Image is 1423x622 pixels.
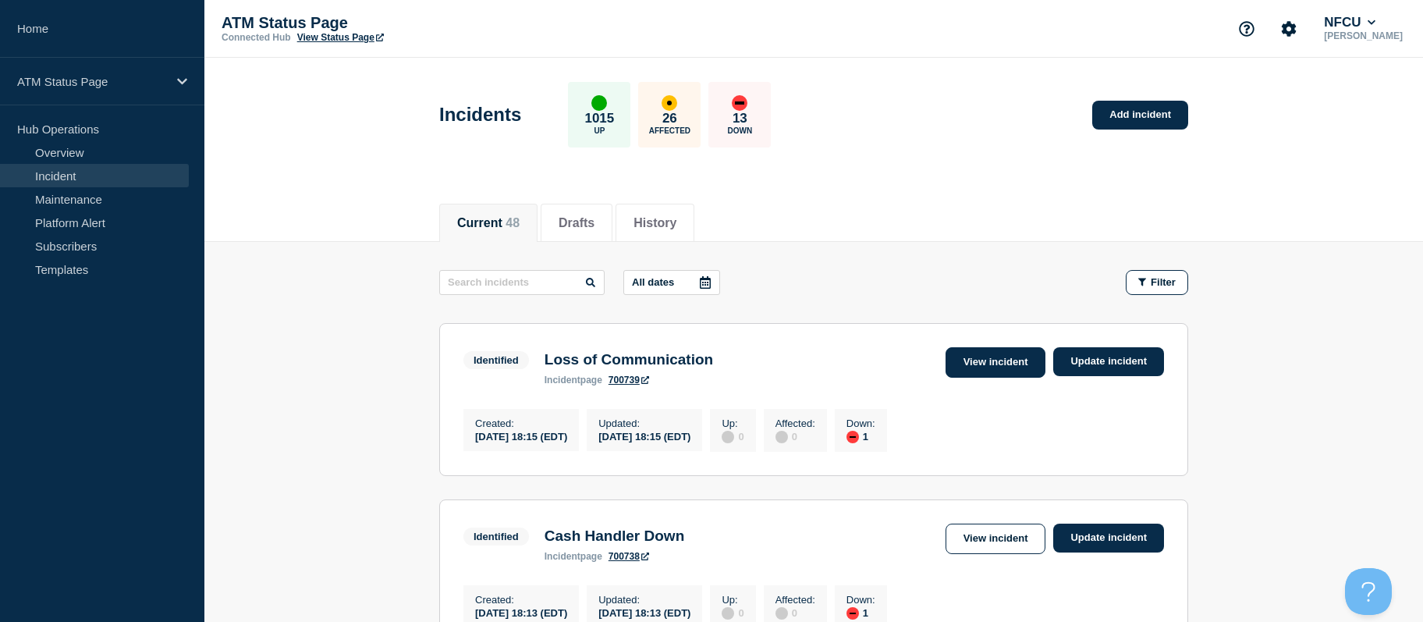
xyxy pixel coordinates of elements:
[846,607,859,620] div: down
[775,418,815,429] p: Affected :
[1053,524,1164,553] a: Update incident
[775,429,815,443] div: 0
[475,418,567,429] p: Created :
[598,594,690,606] p: Updated :
[722,607,734,620] div: disabled
[1151,276,1176,288] span: Filter
[722,429,743,443] div: 0
[946,347,1046,378] a: View incident
[598,418,690,429] p: Updated :
[545,551,580,562] span: incident
[846,594,875,606] p: Down :
[1272,12,1305,45] button: Account settings
[662,95,677,111] div: affected
[846,418,875,429] p: Down :
[732,95,747,111] div: down
[775,594,815,606] p: Affected :
[439,104,521,126] h1: Incidents
[775,607,788,620] div: disabled
[545,528,684,545] h3: Cash Handler Down
[545,351,713,368] h3: Loss of Communication
[1053,347,1164,376] a: Update incident
[846,606,875,620] div: 1
[1321,15,1379,30] button: NFCU
[609,375,649,386] a: 700739
[775,606,815,620] div: 0
[591,95,607,111] div: up
[598,429,690,443] div: [DATE] 18:15 (EDT)
[846,429,875,443] div: 1
[475,606,567,619] div: [DATE] 18:13 (EDT)
[545,551,602,562] p: page
[946,524,1046,554] a: View incident
[222,14,534,32] p: ATM Status Page
[17,75,167,88] p: ATM Status Page
[222,32,291,43] p: Connected Hub
[722,418,743,429] p: Up :
[733,111,747,126] p: 13
[633,216,676,230] button: History
[584,111,614,126] p: 1015
[439,270,605,295] input: Search incidents
[506,216,520,229] span: 48
[846,431,859,443] div: down
[598,606,690,619] div: [DATE] 18:13 (EDT)
[594,126,605,135] p: Up
[649,126,690,135] p: Affected
[545,375,580,386] span: incident
[1345,568,1392,615] iframe: Help Scout Beacon - Open
[1126,270,1188,295] button: Filter
[1092,101,1188,130] a: Add incident
[609,551,649,562] a: 700738
[662,111,677,126] p: 26
[632,276,674,288] p: All dates
[457,216,520,230] button: Current 48
[1230,12,1263,45] button: Support
[722,594,743,606] p: Up :
[545,375,602,386] p: page
[475,429,567,443] div: [DATE] 18:15 (EDT)
[1321,30,1406,41] p: [PERSON_NAME]
[463,351,529,369] span: Identified
[475,594,567,606] p: Created :
[722,431,734,443] div: disabled
[297,32,384,43] a: View Status Page
[463,528,529,546] span: Identified
[722,606,743,620] div: 0
[623,270,720,295] button: All dates
[559,216,594,230] button: Drafts
[728,126,753,135] p: Down
[775,431,788,443] div: disabled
